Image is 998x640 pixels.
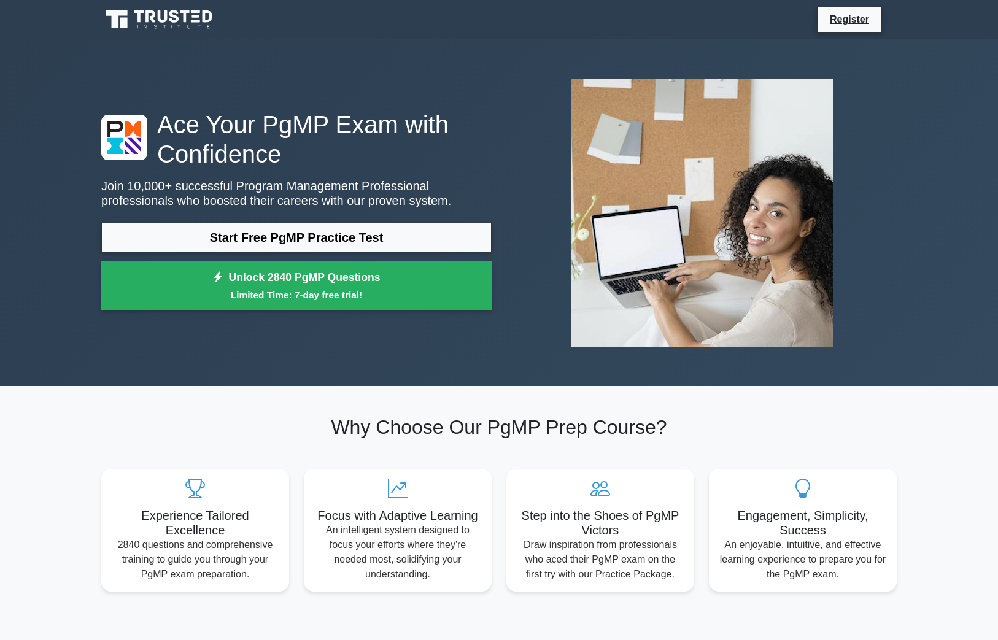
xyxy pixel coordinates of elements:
p: An intelligent system designed to focus your efforts where they're needed most, solidifying your ... [314,523,482,582]
small: Limited Time: 7-day free trial! [117,288,476,302]
h5: Experience Tailored Excellence [111,508,279,538]
h1: Ace Your PgMP Exam with Confidence [101,110,492,169]
a: Register [822,12,876,27]
a: Start Free PgMP Practice Test [101,223,492,252]
h5: Focus with Adaptive Learning [314,508,482,523]
h2: Why Choose Our PgMP Prep Course? [101,415,897,439]
a: Unlock 2840 PgMP QuestionsLimited Time: 7-day free trial! [101,261,492,310]
p: An enjoyable, intuitive, and effective learning experience to prepare you for the PgMP exam. [719,538,887,582]
p: 2840 questions and comprehensive training to guide you through your PgMP exam preparation. [111,538,279,582]
h5: Engagement, Simplicity, Success [719,508,887,538]
p: Join 10,000+ successful Program Management Professional professionals who boosted their careers w... [101,179,492,208]
h5: Step into the Shoes of PgMP Victors [516,508,684,538]
p: Draw inspiration from professionals who aced their PgMP exam on the first try with our Practice P... [516,538,684,582]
